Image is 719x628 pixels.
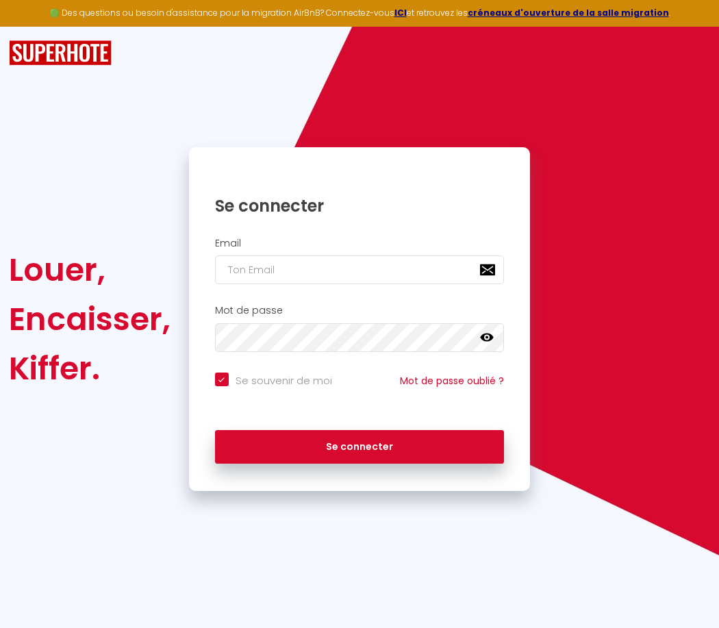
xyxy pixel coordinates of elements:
h1: Se connecter [215,195,505,216]
div: Encaisser, [9,294,171,344]
button: Se connecter [215,430,505,464]
input: Ton Email [215,255,505,284]
a: créneaux d'ouverture de la salle migration [468,7,669,18]
a: Mot de passe oublié ? [400,374,504,388]
h2: Email [215,238,505,249]
h2: Mot de passe [215,305,505,316]
a: ICI [394,7,407,18]
img: SuperHote logo [9,40,112,66]
div: Louer, [9,245,171,294]
div: Kiffer. [9,344,171,393]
